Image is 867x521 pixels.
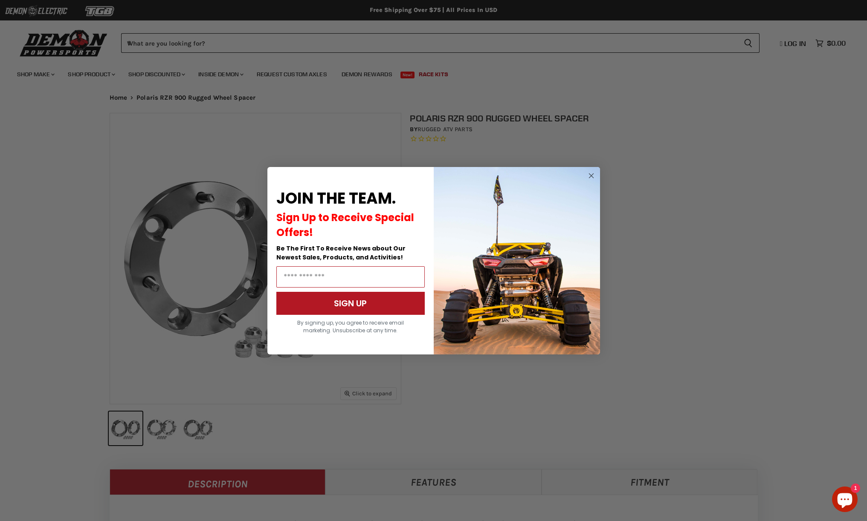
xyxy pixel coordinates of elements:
button: SIGN UP [276,292,425,315]
input: Email Address [276,266,425,288]
span: JOIN THE TEAM. [276,187,396,209]
button: Close dialog [586,170,597,181]
inbox-online-store-chat: Shopify online store chat [829,486,860,514]
span: By signing up, you agree to receive email marketing. Unsubscribe at any time. [297,319,404,334]
span: Sign Up to Receive Special Offers! [276,210,414,239]
img: a9095488-b6e7-41ba-879d-588abfab540b.jpeg [434,167,600,354]
span: Be The First To Receive News about Our Newest Sales, Products, and Activities! [276,244,406,262]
